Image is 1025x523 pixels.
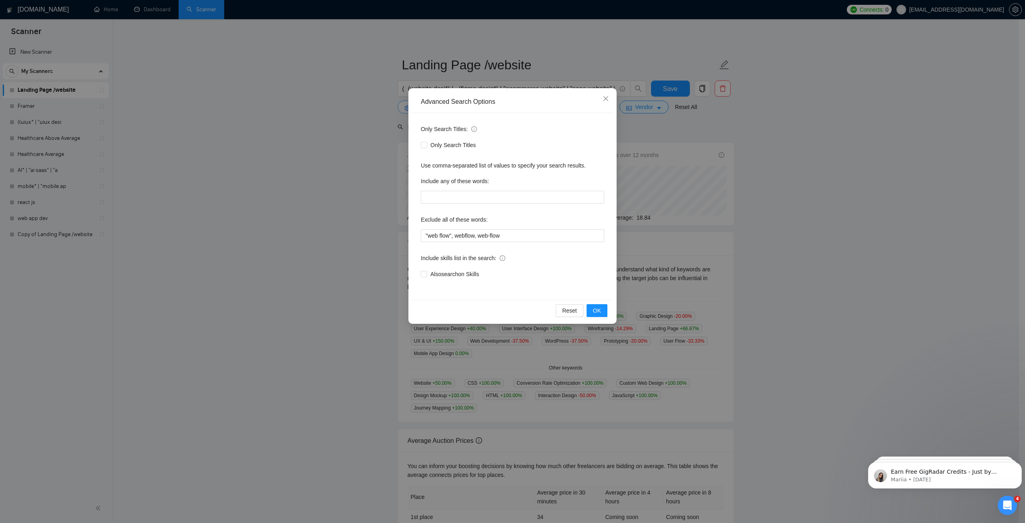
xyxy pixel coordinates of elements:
label: Exclude all of these words: [421,213,488,226]
span: 4 [1014,496,1021,502]
span: Also search on Skills [427,270,482,279]
span: Only Search Titles [427,141,479,149]
label: Include any of these words: [421,175,489,188]
div: Advanced Search Options [421,97,604,106]
div: Use comma-separated list of values to specify your search results. [421,161,604,170]
span: Only Search Titles: [421,125,477,133]
span: info-circle [471,126,477,132]
button: Close [595,88,617,110]
iframe: Intercom notifications message [865,445,1025,501]
span: Include skills list in the search: [421,254,505,263]
button: OK [587,304,607,317]
iframe: Intercom live chat [998,496,1017,515]
span: info-circle [500,255,505,261]
span: close [603,95,609,102]
span: Reset [562,306,577,315]
span: OK [593,306,601,315]
button: Reset [556,304,583,317]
